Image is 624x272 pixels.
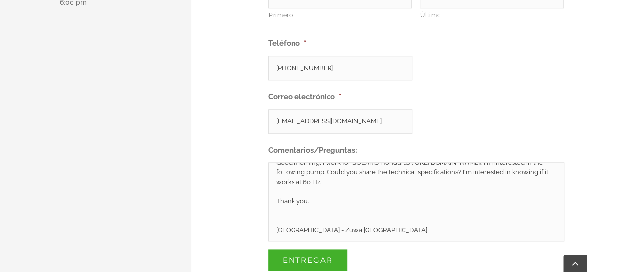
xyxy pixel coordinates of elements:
input: Entregar [268,249,347,271]
font: Primero [269,12,293,19]
font: Comentarios/Preguntas: [268,146,357,155]
font: Último [420,12,440,19]
font: Teléfono [268,39,300,48]
font: Correo electrónico [268,92,335,101]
